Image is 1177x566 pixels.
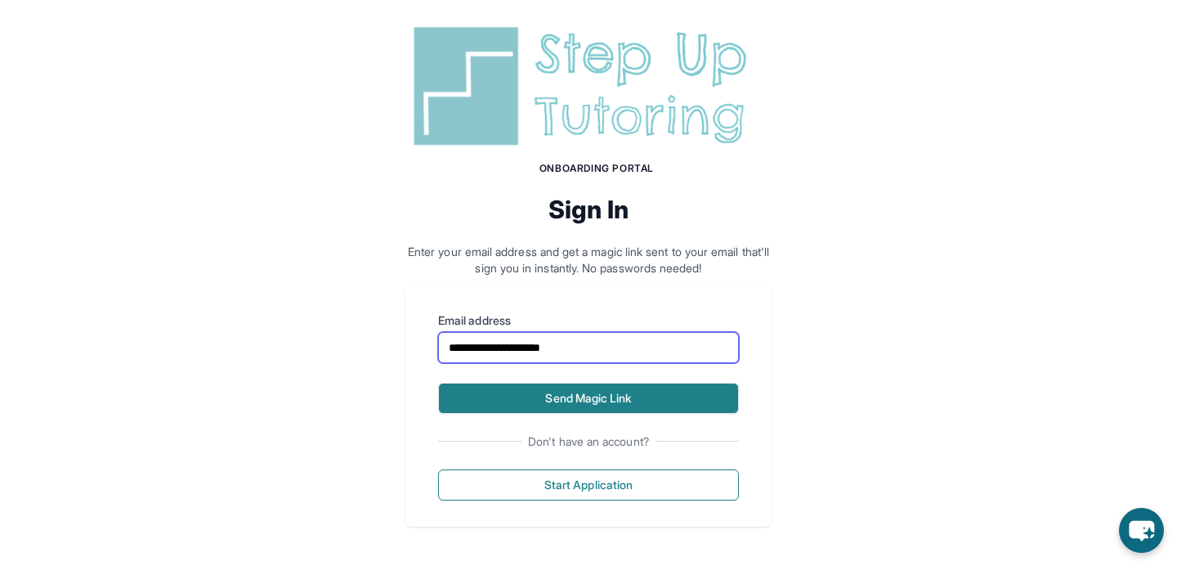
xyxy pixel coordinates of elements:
[405,244,772,276] p: Enter your email address and get a magic link sent to your email that'll sign you in instantly. N...
[405,20,772,152] img: Step Up Tutoring horizontal logo
[521,433,656,450] span: Don't have an account?
[1119,508,1164,553] button: chat-button
[405,195,772,224] h2: Sign In
[438,312,739,329] label: Email address
[438,469,739,501] button: Start Application
[422,162,772,175] h1: Onboarding Portal
[438,383,739,414] button: Send Magic Link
